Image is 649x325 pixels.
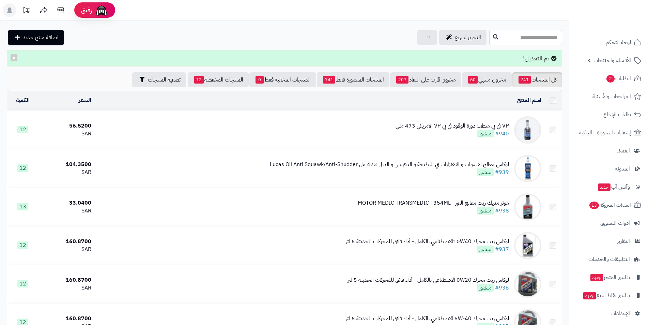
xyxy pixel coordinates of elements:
button: تصفية المنتجات [132,72,186,87]
a: الطلبات2 [573,70,645,87]
a: لوحة التحكم [573,34,645,50]
span: العملاء [617,146,630,156]
button: × [11,54,17,61]
div: لوكاس زيت محرك 5W-40 الاصطناعي بالكامل - أداء فائق للمحركات الحديثة 5 لتر [346,315,509,323]
div: 160.8700 [41,276,91,284]
a: إشعارات التحويلات البنكية [573,124,645,141]
span: تصفية المنتجات [148,76,181,84]
span: 2 [606,75,615,83]
a: التقارير [573,233,645,249]
a: اضافة منتج جديد [8,30,64,45]
a: #937 [495,245,509,253]
span: منشور [477,246,494,253]
span: التطبيقات والخدمات [588,254,630,264]
span: جديد [583,292,596,299]
a: المنتجات المخفضة12 [188,72,249,87]
span: التحرير لسريع [455,33,481,42]
span: الأقسام والمنتجات [593,56,631,65]
span: 741 [519,76,531,84]
a: مخزون قارب على النفاذ207 [390,72,461,87]
div: SAR [41,284,91,292]
span: المدونة [615,164,630,174]
span: أدوات التسويق [600,218,630,228]
img: VP في بي منظف دورة الوقود في بي VP الامريكي 473 ملي [514,116,541,144]
span: السلات المتروكة [589,200,631,210]
span: 12 [17,241,28,249]
span: 741 [323,76,335,84]
span: 0 [256,76,264,84]
div: موتر مديك زيت معالج القير | MOTOR MEDIC TRANSMEDIC | 354ML [358,199,509,207]
span: اضافة منتج جديد [23,33,59,42]
span: إشعارات التحويلات البنكية [579,128,631,137]
a: المنتجات المخفية فقط0 [249,72,316,87]
a: اسم المنتج [517,96,541,104]
a: المنتجات المنشورة فقط741 [317,72,389,87]
a: وآتس آبجديد [573,179,645,195]
span: الطلبات [606,74,631,83]
a: السلات المتروكة13 [573,197,645,213]
span: 207 [396,76,408,84]
a: المدونة [573,161,645,177]
div: 56.5200 [41,122,91,130]
a: العملاء [573,143,645,159]
span: المراجعات والأسئلة [592,92,631,101]
img: logo-2.png [603,17,643,31]
img: ai-face.png [95,3,108,17]
span: جديد [590,274,603,281]
span: رفيق [81,6,92,14]
a: السعر [79,96,91,104]
span: 60 [468,76,478,84]
span: وآتس آب [597,182,630,192]
span: 12 [17,126,28,133]
a: #936 [495,284,509,292]
a: كل المنتجات741 [512,72,562,87]
a: التطبيقات والخدمات [573,251,645,267]
div: 160.8700 [41,238,91,246]
a: الكمية [16,96,30,104]
div: لوكاس معالج الاصوات و الاهتزازات في البطيخة و الدفرنس و الدبل 473 مل Lucas Oil Anti Squawk/Anti-S... [270,161,509,168]
span: التقارير [617,236,630,246]
a: تطبيق المتجرجديد [573,269,645,285]
div: 160.8700 [41,315,91,323]
img: لوكاس زيت محرك 0W20 الاصطناعي بالكامل - أداء فائق للمحركات الحديثة 5 لتر [514,270,541,298]
div: SAR [41,130,91,138]
a: طلبات الإرجاع [573,106,645,123]
a: تحديثات المنصة [18,3,35,19]
span: منشور [477,168,494,176]
span: 12 [194,76,204,84]
a: #940 [495,130,509,138]
span: جديد [598,183,611,191]
a: التحرير لسريع [439,30,486,45]
a: تطبيق نقاط البيعجديد [573,287,645,304]
div: لوكاس زيت محرك 0W20 الاصطناعي بالكامل - أداء فائق للمحركات الحديثة 5 لتر [348,276,509,284]
span: الإعدادات [611,309,630,318]
div: SAR [41,207,91,215]
a: مخزون منتهي60 [462,72,512,87]
span: لوحة التحكم [606,38,631,47]
div: تم التعديل! [7,50,562,67]
a: أدوات التسويق [573,215,645,231]
span: 12 [17,164,28,172]
img: لوكاس معالج الاصوات و الاهتزازات في البطيخة و الدفرنس و الدبل 473 مل Lucas Oil Anti Squawk/Anti-S... [514,155,541,182]
span: 12 [17,280,28,287]
div: SAR [41,168,91,176]
span: منشور [477,130,494,137]
span: منشور [477,207,494,215]
a: الإعدادات [573,305,645,322]
span: طلبات الإرجاع [603,110,631,119]
div: SAR [41,246,91,253]
img: موتر مديك زيت معالج القير | MOTOR MEDIC TRANSMEDIC | 354ML [514,193,541,221]
span: 13 [589,202,599,209]
a: المراجعات والأسئلة [573,88,645,105]
div: VP في بي منظف دورة الوقود في بي VP الامريكي 473 ملي [396,122,509,130]
span: تطبيق نقاط البيع [583,291,630,300]
span: تطبيق المتجر [590,272,630,282]
a: #939 [495,168,509,176]
div: 33.0400 [41,199,91,207]
a: #938 [495,207,509,215]
div: لوكاس زيت محرك 10W40الاصطناعي بالكامل - أداء فائق للمحركات الحديثة 5 لتر [346,238,509,246]
span: 13 [17,203,28,210]
span: منشور [477,284,494,292]
img: لوكاس زيت محرك 10W40الاصطناعي بالكامل - أداء فائق للمحركات الحديثة 5 لتر [514,232,541,259]
div: 104.3500 [41,161,91,168]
